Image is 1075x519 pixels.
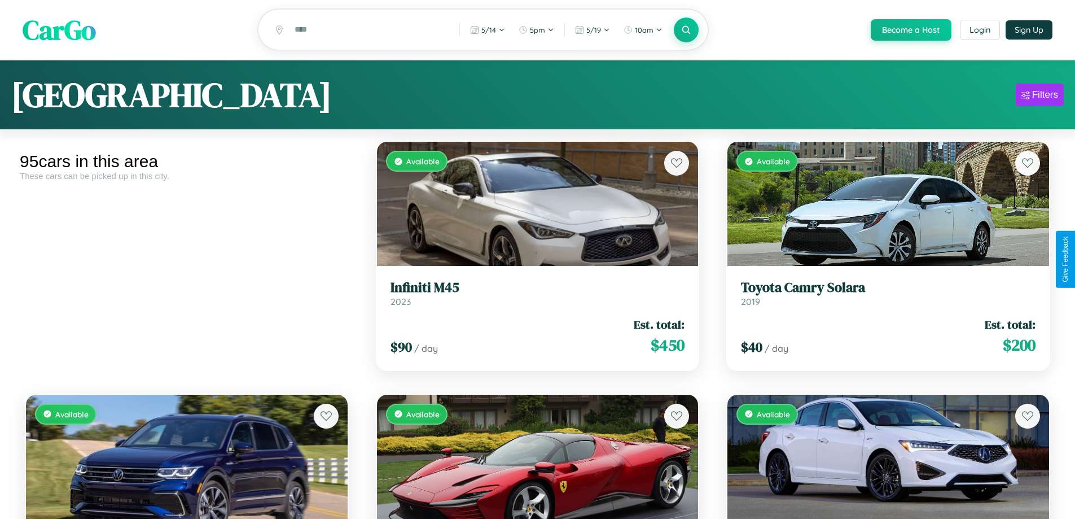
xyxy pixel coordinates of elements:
a: Infiniti M452023 [390,280,685,307]
span: Available [406,409,440,419]
span: 5 / 14 [481,25,496,34]
span: 5 / 19 [586,25,601,34]
span: CarGo [23,11,96,49]
span: / day [414,343,438,354]
span: Available [55,409,89,419]
div: 95 cars in this area [20,152,354,171]
span: $ 200 [1003,334,1035,356]
span: $ 40 [741,338,762,356]
button: Login [960,20,1000,40]
button: 10am [618,21,668,39]
span: Available [757,409,790,419]
button: 5/19 [569,21,616,39]
span: 2023 [390,296,411,307]
div: Give Feedback [1061,237,1069,282]
span: 2019 [741,296,760,307]
span: 10am [635,25,653,34]
button: Filters [1016,84,1064,106]
h3: Infiniti M45 [390,280,685,296]
span: $ 90 [390,338,412,356]
span: Est. total: [985,316,1035,333]
h1: [GEOGRAPHIC_DATA] [11,72,332,118]
div: Filters [1032,89,1058,101]
button: Sign Up [1006,20,1052,40]
span: $ 450 [651,334,685,356]
div: These cars can be picked up in this city. [20,171,354,181]
span: / day [765,343,788,354]
span: Est. total: [634,316,685,333]
span: 5pm [530,25,545,34]
span: Available [406,156,440,166]
button: 5pm [513,21,560,39]
button: 5/14 [464,21,511,39]
a: Toyota Camry Solara2019 [741,280,1035,307]
h3: Toyota Camry Solara [741,280,1035,296]
span: Available [757,156,790,166]
button: Become a Host [871,19,951,41]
